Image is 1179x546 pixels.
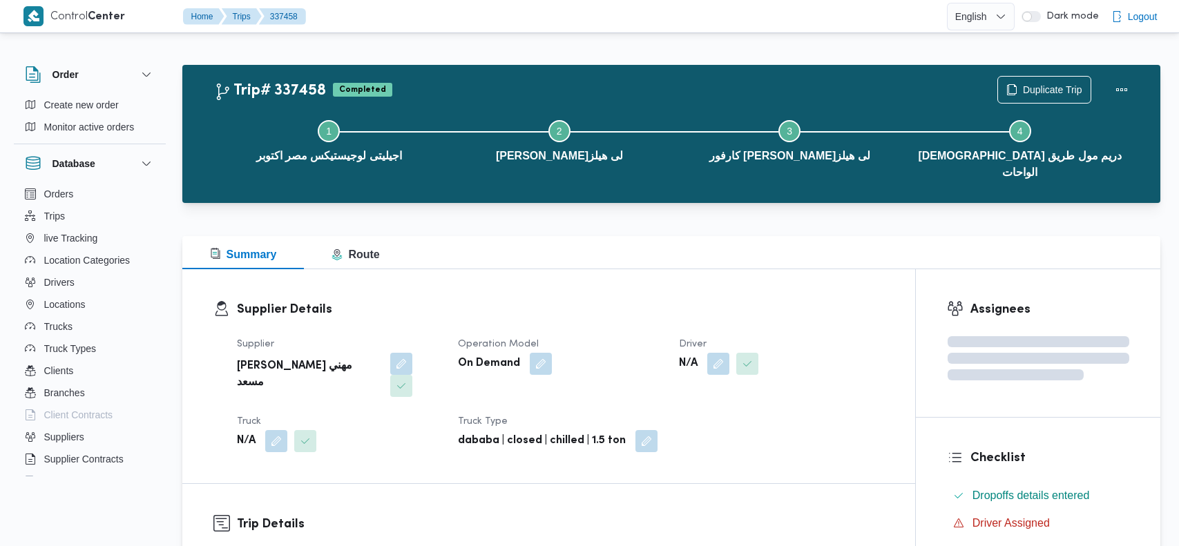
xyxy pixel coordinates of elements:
button: Trips [222,8,262,25]
button: Locations [19,293,160,315]
button: Devices [19,470,160,492]
b: [PERSON_NAME] مهني مسعد [237,358,381,391]
span: Duplicate Trip [1023,81,1082,98]
span: 2 [557,126,562,137]
button: Drivers [19,271,160,293]
span: Logout [1128,8,1158,25]
span: live Tracking [44,230,98,246]
button: Dropoffs details entered [948,485,1129,507]
div: Order [14,94,166,144]
span: Suppliers [44,429,84,445]
button: Order [25,66,155,83]
button: Create new order [19,94,160,116]
span: Branches [44,384,85,401]
span: Monitor active orders [44,119,135,135]
span: Truck [237,417,261,426]
button: [DEMOGRAPHIC_DATA] دريم مول طريق الواحات [905,104,1135,192]
button: live Tracking [19,227,160,249]
h2: Trip# 337458 [214,82,326,100]
span: Summary [210,248,277,260]
button: [PERSON_NAME]لى هيلز [444,104,675,175]
span: 3 [787,126,792,137]
button: كارفور [PERSON_NAME]لى هيلز [675,104,905,175]
span: Completed [333,83,392,97]
span: Orders [44,186,74,202]
button: Suppliers [19,426,160,448]
img: X8yXhbKr1z7QwAAAABJRU5ErkJggg== [23,6,44,26]
span: Driver Assigned [972,517,1050,529]
button: Driver Assigned [948,512,1129,534]
button: Home [183,8,224,25]
button: Monitor active orders [19,116,160,138]
div: Database [14,183,166,482]
button: Trips [19,205,160,227]
button: Branches [19,382,160,404]
h3: Database [52,155,95,172]
span: Dropoffs details entered [972,487,1090,504]
button: Logout [1106,3,1163,30]
button: Clients [19,360,160,382]
span: Devices [44,473,79,489]
b: N/A [237,433,256,449]
span: Route [332,248,379,260]
span: Client Contracts [44,407,113,423]
b: N/A [679,355,698,372]
span: اجيليتى لوجيستيكس مصر اكتوبر [256,148,402,164]
span: Supplier [237,340,274,349]
h3: Trip Details [237,515,884,534]
b: Completed [339,86,386,94]
span: Supplier Contracts [44,451,124,467]
span: Create new order [44,97,119,113]
button: Trucks [19,315,160,338]
span: Trips [44,208,66,224]
button: Actions [1108,76,1135,104]
button: Client Contracts [19,404,160,426]
span: [PERSON_NAME]لى هيلز [496,148,623,164]
button: Location Categories [19,249,160,271]
span: كارفور [PERSON_NAME]لى هيلز [709,148,870,164]
span: Truck Types [44,340,96,357]
span: 1 [326,126,332,137]
button: Orders [19,183,160,205]
h3: Order [52,66,79,83]
span: Driver Assigned [972,515,1050,532]
span: Drivers [44,274,75,291]
span: Dark mode [1041,11,1099,22]
h3: Assignees [970,300,1129,319]
span: Locations [44,296,86,313]
button: اجيليتى لوجيستيكس مصر اكتوبر [214,104,445,175]
button: Truck Types [19,338,160,360]
span: Driver [679,340,707,349]
span: Truck Type [458,417,508,426]
button: Database [25,155,155,172]
h3: Supplier Details [237,300,884,319]
span: Trucks [44,318,73,335]
button: 337458 [259,8,306,25]
span: 4 [1017,126,1023,137]
span: Clients [44,362,74,379]
h3: Checklist [970,449,1129,467]
b: Center [88,12,125,22]
b: On Demand [458,355,520,372]
span: Location Categories [44,252,131,269]
span: Operation Model [458,340,539,349]
b: dababa | closed | chilled | 1.5 ton [458,433,626,449]
button: Duplicate Trip [997,76,1091,104]
span: [DEMOGRAPHIC_DATA] دريم مول طريق الواحات [916,148,1124,181]
button: Supplier Contracts [19,448,160,470]
span: Dropoffs details entered [972,489,1090,501]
